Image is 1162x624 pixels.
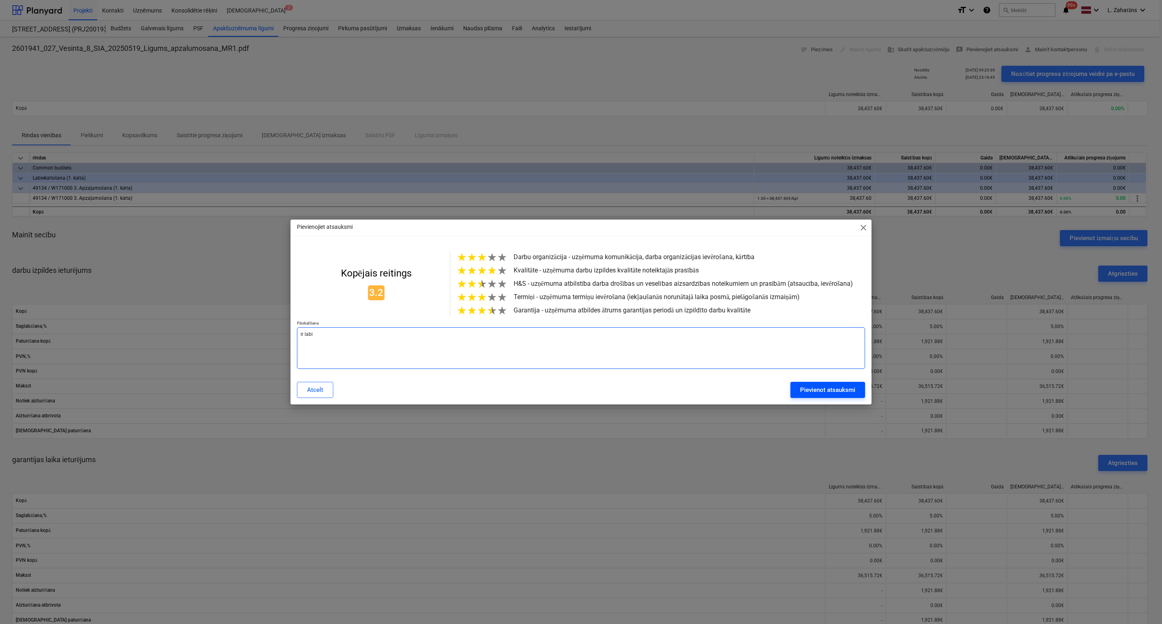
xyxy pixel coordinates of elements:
span: ★ [477,251,487,264]
span: close [859,223,868,232]
p: Pievienojiet atsauksmi [297,223,353,231]
button: Atcelt [297,382,333,398]
span: ★ [457,291,467,304]
span: ★ [497,304,507,317]
span: ★ [487,277,497,291]
span: 3.2 [368,285,385,300]
span: ★ [487,251,497,264]
span: ★ [467,251,477,264]
div: Atcelt [307,385,323,395]
div: Kopējais reitings [341,268,412,279]
p: Kvalitāte - uzņēmuma darbu izpildes kvalitāte noteiktajās prasībās [514,266,853,275]
span: ★ [467,277,477,291]
p: Garantija - uzņēmuma atbildes ātrums garantijas periodā un izpildīto darbu kvalitāte [514,306,853,315]
p: H&S - uzņēmuma atbilstība darba drošības un veselības aizsardzības noteikumiem un prasībām (atsau... [514,279,853,289]
span: ★ [487,264,497,277]
p: Termiņi - uzņēmuma termiņu ievērošana (iekļaušanās norunātajā laika posmā, pielāgošanās izmaiņām) [514,293,853,302]
span: ★ [457,277,467,291]
span: ★ [497,264,507,277]
span: ★ [497,251,507,264]
span: ★ [467,264,477,277]
span: ★ [477,291,487,304]
span: ★ [467,304,477,317]
textarea: ir labi [297,327,865,369]
div: Pievienot atsauksmi [800,385,855,395]
span: ★ [477,264,487,277]
span: ★ [457,251,467,264]
button: Pievienot atsauksmi [790,382,865,398]
span: ★ [477,277,487,291]
p: Darbu organizācija - uzņēmuma komunikācija, darba organizācijas ievērošana, kārtība [514,253,853,262]
iframe: Chat Widget [1122,585,1162,624]
span: ★ [497,277,507,291]
span: ★ [497,291,507,304]
span: ★ [467,291,477,304]
span: ★ [477,304,487,317]
span: ★ [457,264,467,277]
span: ★ [487,304,497,317]
p: Pārskatīšana [297,320,865,327]
span: ★ [487,291,497,304]
span: ★ [457,304,467,317]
